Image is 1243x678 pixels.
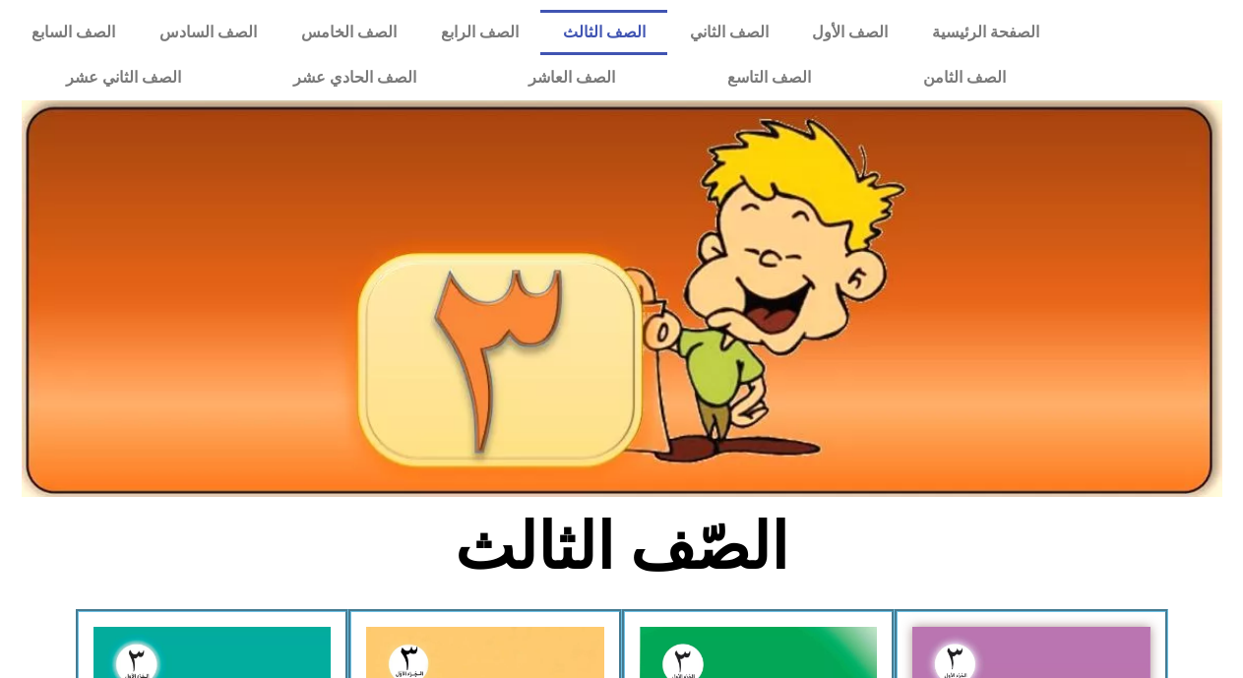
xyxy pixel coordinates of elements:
a: الصف التاسع [671,55,867,100]
a: الصف السابع [10,10,138,55]
a: الصف الخامس [280,10,419,55]
a: الصفحة الرئيسية [910,10,1062,55]
a: الصف الثالث [540,10,667,55]
a: الصف الثاني عشر [10,55,237,100]
h2: الصّف الثالث [296,509,947,586]
a: الصف الثامن [867,55,1062,100]
a: الصف الأول [790,10,910,55]
a: الصف العاشر [472,55,671,100]
a: الصف الثاني [667,10,790,55]
a: الصف الرابع [419,10,541,55]
a: الصف الحادي عشر [237,55,472,100]
a: الصف السادس [138,10,280,55]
